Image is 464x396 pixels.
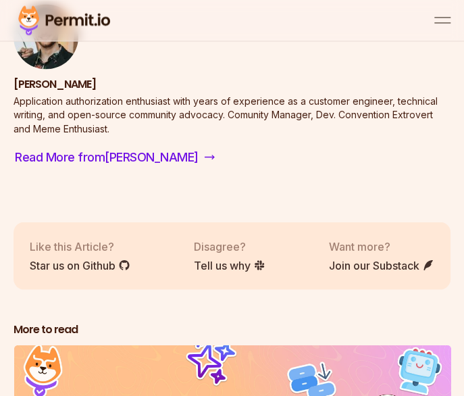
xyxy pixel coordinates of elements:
[30,238,130,254] p: Like this Article?
[30,257,130,273] a: Star us on Github
[329,238,434,254] p: Want more?
[194,257,265,273] a: Tell us why
[14,3,115,38] img: Permit logo
[15,147,199,166] span: Read More from [PERSON_NAME]
[14,146,216,168] a: Read More from[PERSON_NAME]
[14,95,450,135] p: Application authorization enthusiast with years of experience as a customer engineer, technical w...
[14,322,450,337] h2: More to read
[329,257,434,273] a: Join our Substack
[194,238,265,254] p: Disagree?
[434,12,450,28] button: open menu
[14,77,450,92] h3: [PERSON_NAME]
